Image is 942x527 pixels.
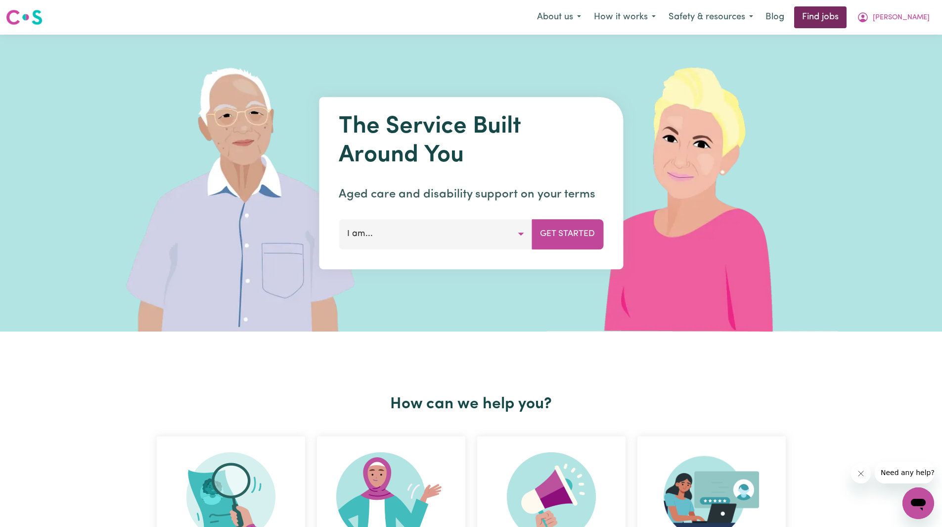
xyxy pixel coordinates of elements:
a: Blog [760,6,790,28]
iframe: Message from company [875,462,934,483]
h2: How can we help you? [151,395,792,414]
h1: The Service Built Around You [339,113,603,170]
span: [PERSON_NAME] [873,12,930,23]
span: Need any help? [6,7,60,15]
button: My Account [851,7,936,28]
iframe: Close message [851,464,871,483]
button: About us [531,7,587,28]
button: I am... [339,219,532,249]
button: Get Started [532,219,603,249]
img: Careseekers logo [6,8,43,26]
button: Safety & resources [662,7,760,28]
button: How it works [587,7,662,28]
a: Careseekers logo [6,6,43,29]
iframe: Button to launch messaging window [902,487,934,519]
p: Aged care and disability support on your terms [339,186,603,203]
a: Find jobs [794,6,847,28]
